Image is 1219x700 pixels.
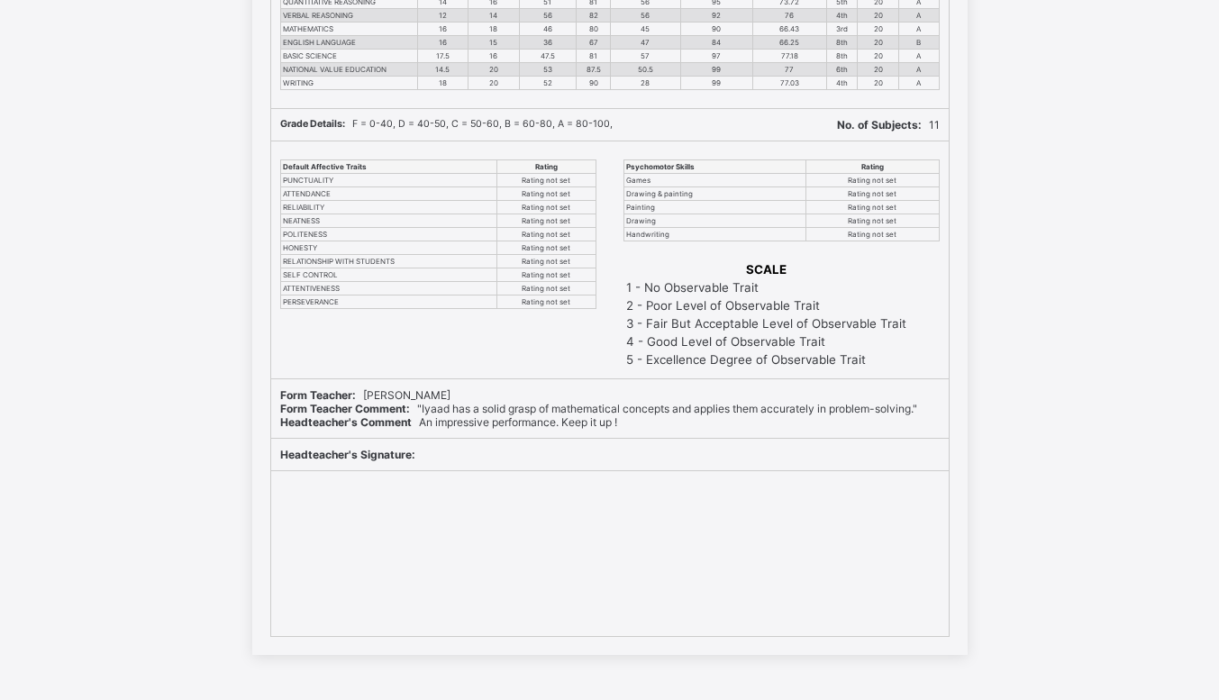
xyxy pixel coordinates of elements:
[280,402,410,415] b: Form Teacher Comment:
[280,77,417,90] td: WRITING
[496,214,596,228] td: Rating not set
[625,297,907,314] td: 2 - Poor Level of Observable Trait
[827,50,858,63] td: 8th
[806,214,940,228] td: Rating not set
[680,77,752,90] td: 99
[496,268,596,282] td: Rating not set
[680,9,752,23] td: 92
[519,50,576,63] td: 47.5
[280,402,917,415] span: "Iyaad has a solid grasp of mathematical concepts and applies them accurately in problem-solving."
[577,77,611,90] td: 90
[280,415,412,429] b: Headteacher's Comment
[611,63,680,77] td: 50.5
[752,50,826,63] td: 77.18
[858,63,899,77] td: 20
[611,9,680,23] td: 56
[417,50,468,63] td: 17.5
[496,228,596,241] td: Rating not set
[280,415,617,429] span: An impressive performance. Keep it up !
[837,118,922,132] b: No. of Subjects:
[752,9,826,23] td: 76
[680,63,752,77] td: 99
[577,50,611,63] td: 81
[496,160,596,174] th: Rating
[280,187,496,201] td: ATTENDANCE
[623,214,806,228] td: Drawing
[806,174,940,187] td: Rating not set
[280,388,356,402] b: Form Teacher:
[280,36,417,50] td: ENGLISH LANGUAGE
[280,50,417,63] td: BASIC SCIENCE
[899,50,939,63] td: A
[611,50,680,63] td: 57
[280,23,417,36] td: MATHEMATICS
[496,295,596,309] td: Rating not set
[468,63,519,77] td: 20
[806,228,940,241] td: Rating not set
[623,228,806,241] td: Handwriting
[519,63,576,77] td: 53
[496,241,596,255] td: Rating not set
[417,36,468,50] td: 16
[280,118,345,130] b: Grade Details:
[468,9,519,23] td: 14
[899,77,939,90] td: A
[280,241,496,255] td: HONESTY
[806,201,940,214] td: Rating not set
[611,77,680,90] td: 28
[827,23,858,36] td: 3rd
[468,77,519,90] td: 20
[417,63,468,77] td: 14.5
[899,23,939,36] td: A
[858,77,899,90] td: 20
[280,160,496,174] th: Default Affective Traits
[519,9,576,23] td: 56
[680,23,752,36] td: 90
[623,160,806,174] th: Psychomotor Skills
[827,9,858,23] td: 4th
[623,201,806,214] td: Painting
[623,187,806,201] td: Drawing & painting
[752,36,826,50] td: 66.25
[899,9,939,23] td: A
[496,174,596,187] td: Rating not set
[625,351,907,368] td: 5 - Excellence Degree of Observable Trait
[752,77,826,90] td: 77.03
[280,295,496,309] td: PERSEVERANCE
[858,23,899,36] td: 20
[468,50,519,63] td: 16
[806,187,940,201] td: Rating not set
[752,23,826,36] td: 66.43
[280,201,496,214] td: RELIABILITY
[280,268,496,282] td: SELF CONTROL
[468,23,519,36] td: 18
[496,187,596,201] td: Rating not set
[625,261,907,277] th: SCALE
[280,255,496,268] td: RELATIONSHIP WITH STUDENTS
[623,174,806,187] td: Games
[519,23,576,36] td: 46
[280,174,496,187] td: PUNCTUALITY
[577,36,611,50] td: 67
[280,118,613,130] span: F = 0-40, D = 40-50, C = 50-60, B = 60-80, A = 80-100,
[577,9,611,23] td: 82
[899,36,939,50] td: B
[827,77,858,90] td: 4th
[280,448,415,461] b: Headteacher's Signature:
[827,63,858,77] td: 6th
[519,36,576,50] td: 36
[680,50,752,63] td: 97
[496,201,596,214] td: Rating not set
[496,282,596,295] td: Rating not set
[577,63,611,77] td: 87.5
[837,118,940,132] span: 11
[625,279,907,295] td: 1 - No Observable Trait
[280,63,417,77] td: NATIONAL VALUE EDUCATION
[858,36,899,50] td: 20
[611,36,680,50] td: 47
[899,63,939,77] td: A
[496,255,596,268] td: Rating not set
[611,23,680,36] td: 45
[680,36,752,50] td: 84
[858,9,899,23] td: 20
